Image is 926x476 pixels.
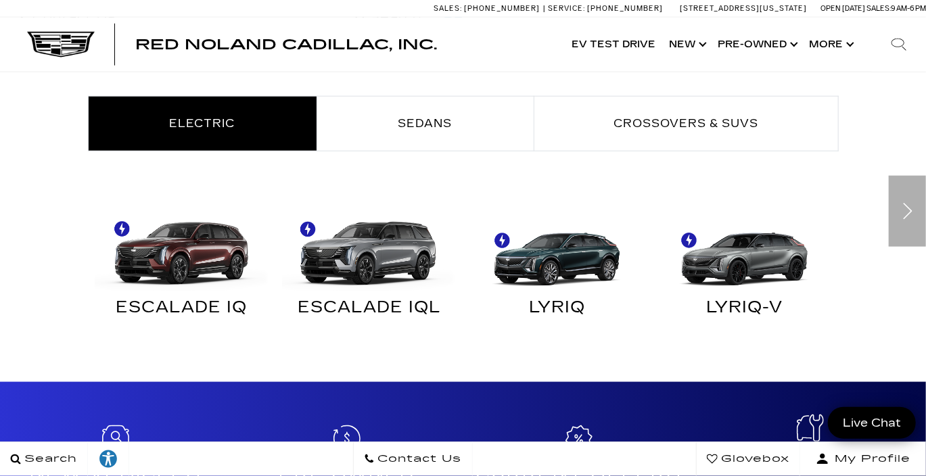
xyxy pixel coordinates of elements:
[275,204,463,329] a: ESCALADE IQL ESCALADE IQL
[27,32,95,57] img: Cadillac Dark Logo with Cadillac White Text
[398,117,453,130] span: Sedans
[711,18,802,72] a: Pre-Owned
[820,4,865,13] span: Open [DATE]
[464,4,540,13] span: [PHONE_NUMBER]
[543,5,666,12] a: Service: [PHONE_NUMBER]
[88,442,129,476] a: Explore your accessibility options
[829,450,910,469] span: My Profile
[285,302,453,319] div: ESCALADE IQL
[135,37,437,53] span: Red Noland Cadillac, Inc.
[696,442,800,476] a: Glovebox
[534,96,839,151] li: Crossovers & SUVs
[375,450,462,469] span: Contact Us
[88,204,276,329] a: ESCALADE IQ ESCALADE IQ
[434,4,462,13] span: Sales:
[548,4,585,13] span: Service:
[657,204,832,291] img: LYRIQ-V
[828,407,916,439] a: Live Chat
[353,442,473,476] a: Contact Us
[718,450,789,469] span: Glovebox
[866,4,891,13] span: Sales:
[802,18,858,72] button: More
[836,415,908,431] span: Live Chat
[21,450,77,469] span: Search
[872,18,926,72] div: Search
[317,96,534,151] li: Sedans
[889,176,926,247] div: Next
[680,4,807,13] a: [STREET_ADDRESS][US_STATE]
[891,4,926,13] span: 9 AM-6 PM
[661,302,829,319] div: LYRIQ-V
[473,302,641,319] div: LYRIQ
[282,204,457,291] img: ESCALADE IQL
[434,5,543,12] a: Sales: [PHONE_NUMBER]
[470,204,645,291] img: LYRIQ
[170,117,235,130] span: Electric
[587,4,663,13] span: [PHONE_NUMBER]
[88,204,839,329] div: Electric
[135,38,437,51] a: Red Noland Cadillac, Inc.
[662,18,711,72] a: New
[800,442,926,476] button: Open user profile menu
[95,204,269,291] img: ESCALADE IQ
[88,449,129,469] div: Explore your accessibility options
[614,117,758,130] span: Crossovers & SUVs
[88,96,317,151] li: Electric
[651,204,839,329] a: LYRIQ-V LYRIQ-V
[463,204,651,329] a: LYRIQ LYRIQ
[565,18,662,72] a: EV Test Drive
[98,302,266,319] div: ESCALADE IQ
